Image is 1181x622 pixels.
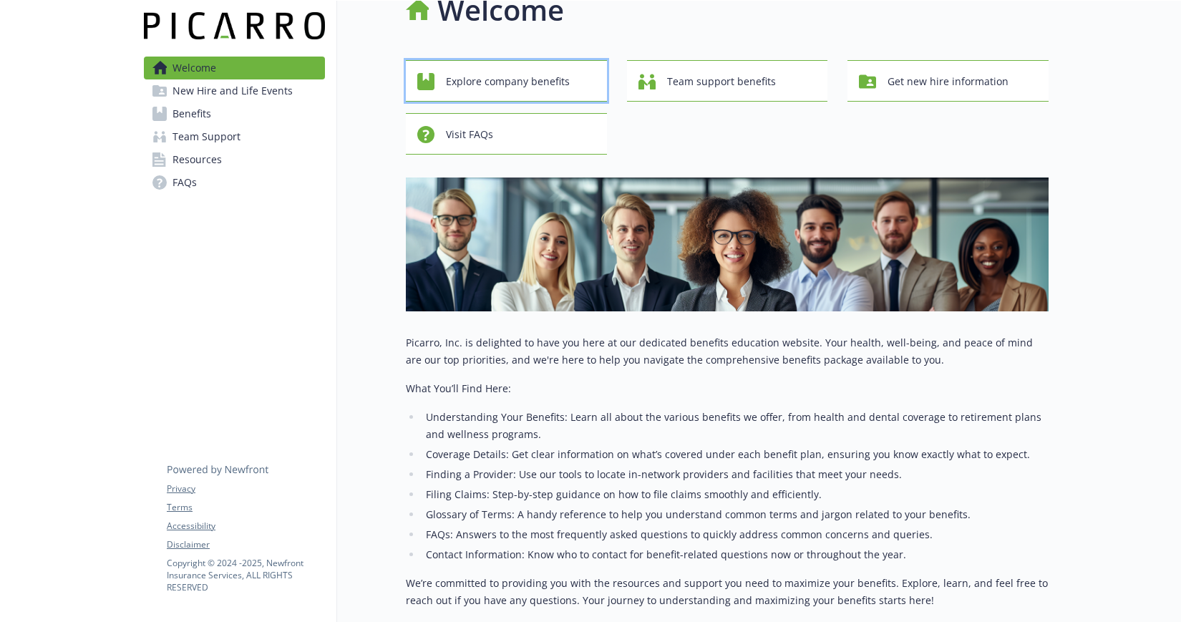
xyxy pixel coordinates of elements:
li: FAQs: Answers to the most frequently asked questions to quickly address common concerns and queries. [422,526,1049,543]
li: Filing Claims: Step-by-step guidance on how to file claims smoothly and efficiently. [422,486,1049,503]
span: Explore company benefits [446,68,570,95]
a: Team Support [144,125,325,148]
a: FAQs [144,171,325,194]
span: Get new hire information [888,68,1009,95]
span: FAQs [172,171,197,194]
a: Benefits [144,102,325,125]
button: Visit FAQs [406,113,607,155]
a: Accessibility [167,520,324,533]
span: Visit FAQs [446,121,493,148]
li: Glossary of Terms: A handy reference to help you understand common terms and jargon related to yo... [422,506,1049,523]
button: Explore company benefits [406,60,607,102]
img: overview page banner [406,178,1049,311]
p: Copyright © 2024 - 2025 , Newfront Insurance Services, ALL RIGHTS RESERVED [167,557,324,593]
p: What You’ll Find Here: [406,380,1049,397]
a: Disclaimer [167,538,324,551]
span: Welcome [172,57,216,79]
a: Privacy [167,482,324,495]
a: Welcome [144,57,325,79]
button: Team support benefits [627,60,828,102]
li: Coverage Details: Get clear information on what’s covered under each benefit plan, ensuring you k... [422,446,1049,463]
a: Terms [167,501,324,514]
a: Resources [144,148,325,171]
span: Benefits [172,102,211,125]
span: Team support benefits [667,68,776,95]
button: Get new hire information [847,60,1049,102]
span: Team Support [172,125,240,148]
li: Contact Information: Know who to contact for benefit-related questions now or throughout the year. [422,546,1049,563]
span: New Hire and Life Events [172,79,293,102]
span: Resources [172,148,222,171]
li: Understanding Your Benefits: Learn all about the various benefits we offer, from health and denta... [422,409,1049,443]
a: New Hire and Life Events [144,79,325,102]
p: Picarro, Inc. is delighted to have you here at our dedicated benefits education website. Your hea... [406,334,1049,369]
p: We’re committed to providing you with the resources and support you need to maximize your benefit... [406,575,1049,609]
li: Finding a Provider: Use our tools to locate in-network providers and facilities that meet your ne... [422,466,1049,483]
